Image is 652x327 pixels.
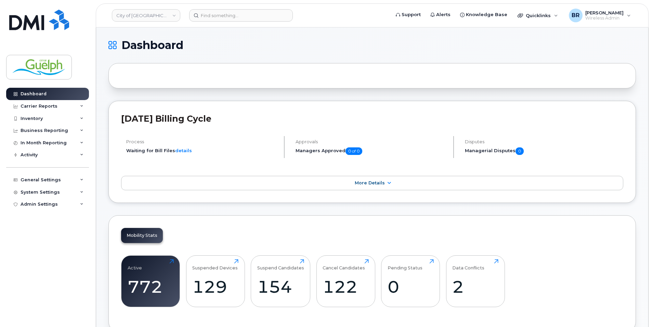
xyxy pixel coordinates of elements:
[323,277,369,297] div: 122
[355,180,385,185] span: More Details
[257,259,304,303] a: Suspend Candidates154
[257,277,304,297] div: 154
[121,40,183,50] span: Dashboard
[465,147,623,155] h5: Managerial Disputes
[296,147,447,155] h5: Managers Approved
[126,147,278,154] li: Waiting for Bill Files
[128,259,174,303] a: Active772
[296,139,447,144] h4: Approvals
[388,259,422,270] div: Pending Status
[126,139,278,144] h4: Process
[345,147,362,155] span: 0 of 0
[192,277,238,297] div: 129
[388,259,434,303] a: Pending Status0
[128,259,142,270] div: Active
[516,147,524,155] span: 0
[323,259,369,303] a: Cancel Candidates122
[452,259,498,303] a: Data Conflicts2
[465,139,623,144] h4: Disputes
[323,259,365,270] div: Cancel Candidates
[452,277,498,297] div: 2
[257,259,304,270] div: Suspend Candidates
[452,259,484,270] div: Data Conflicts
[192,259,238,303] a: Suspended Devices129
[388,277,434,297] div: 0
[128,277,174,297] div: 772
[175,148,192,153] a: details
[192,259,238,270] div: Suspended Devices
[121,113,623,124] h2: [DATE] Billing Cycle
